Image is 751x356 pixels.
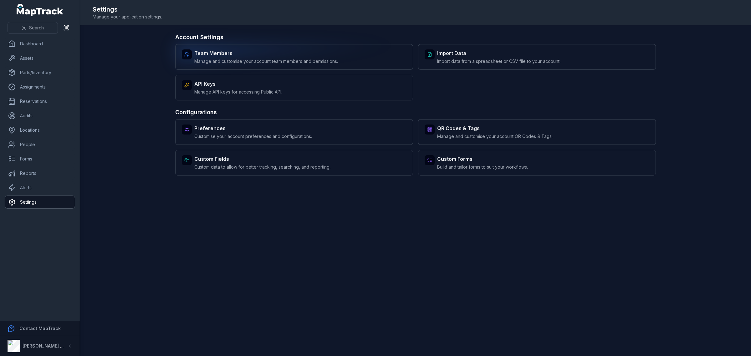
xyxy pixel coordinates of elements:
[93,14,162,20] span: Manage your application settings.
[418,44,656,70] a: Import DataImport data from a spreadsheet or CSV file to your account.
[5,196,75,208] a: Settings
[418,150,656,175] a: Custom FormsBuild and tailor forms to suit your workflows.
[23,343,66,348] strong: [PERSON_NAME] Air
[175,108,656,117] h3: Configurations
[93,5,162,14] h2: Settings
[194,89,282,95] span: Manage API keys for accessing Public API.
[418,119,656,145] a: QR Codes & TagsManage and customise your account QR Codes & Tags.
[194,49,338,57] strong: Team Members
[175,44,413,70] a: Team MembersManage and customise your account team members and permissions.
[437,155,528,163] strong: Custom Forms
[17,4,64,16] a: MapTrack
[5,138,75,151] a: People
[194,164,330,170] span: Custom data to allow for better tracking, searching, and reporting.
[5,109,75,122] a: Audits
[437,164,528,170] span: Build and tailor forms to suit your workflows.
[194,58,338,64] span: Manage and customise your account team members and permissions.
[437,58,560,64] span: Import data from a spreadsheet or CSV file to your account.
[5,81,75,93] a: Assignments
[5,52,75,64] a: Assets
[5,153,75,165] a: Forms
[194,80,282,88] strong: API Keys
[5,95,75,108] a: Reservations
[437,125,553,132] strong: QR Codes & Tags
[194,125,312,132] strong: Preferences
[175,119,413,145] a: PreferencesCustomise your account preferences and configurations.
[437,49,560,57] strong: Import Data
[437,133,553,140] span: Manage and customise your account QR Codes & Tags.
[175,75,413,100] a: API KeysManage API keys for accessing Public API.
[175,150,413,175] a: Custom FieldsCustom data to allow for better tracking, searching, and reporting.
[29,25,44,31] span: Search
[5,66,75,79] a: Parts/Inventory
[194,155,330,163] strong: Custom Fields
[8,22,58,34] button: Search
[19,326,61,331] strong: Contact MapTrack
[5,167,75,180] a: Reports
[5,181,75,194] a: Alerts
[5,38,75,50] a: Dashboard
[194,133,312,140] span: Customise your account preferences and configurations.
[175,33,656,42] h3: Account Settings
[5,124,75,136] a: Locations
